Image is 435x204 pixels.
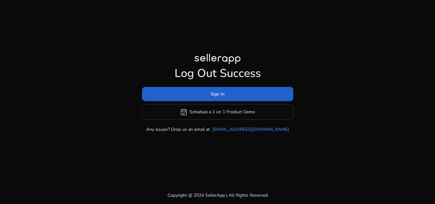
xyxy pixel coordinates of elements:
span: event_available [180,108,188,116]
span: Sign In [210,91,225,97]
button: event_availableSchedule a 1 on 1 Product Demo [142,104,293,120]
a: [EMAIL_ADDRESS][DOMAIN_NAME] [212,126,289,133]
button: Sign In [142,87,293,101]
p: Any issues? Drop us an email at [146,126,210,133]
h1: Log Out Success [142,67,293,80]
